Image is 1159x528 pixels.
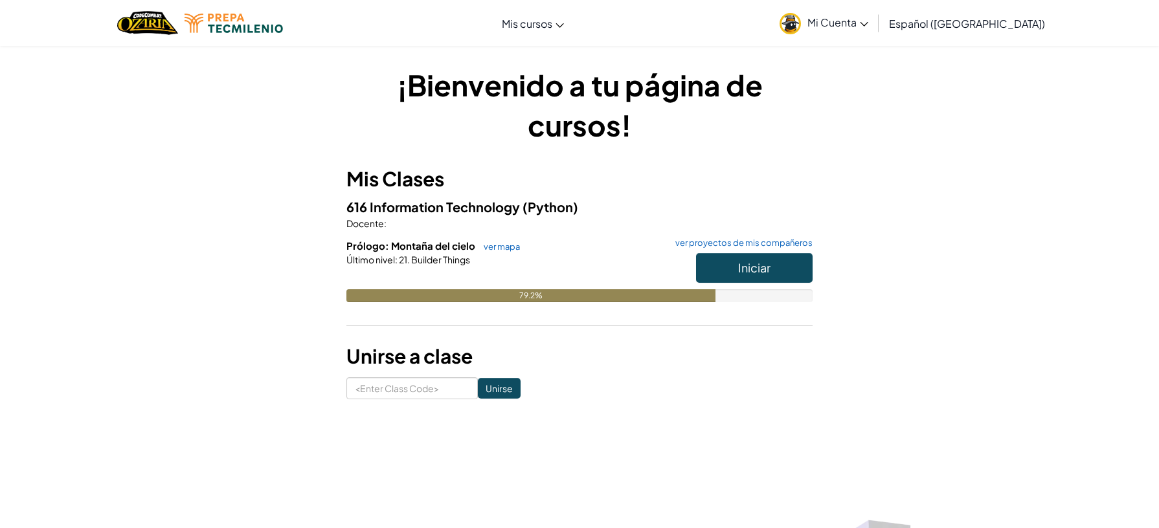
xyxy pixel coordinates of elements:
[889,17,1045,30] span: Español ([GEOGRAPHIC_DATA])
[117,10,177,36] a: Ozaria by CodeCombat logo
[395,254,398,265] span: :
[502,17,552,30] span: Mis cursos
[185,14,283,33] img: Tecmilenio logo
[346,164,813,193] h3: Mis Clases
[346,254,395,265] span: Último nivel
[346,289,715,302] div: 79.2%
[384,217,387,229] span: :
[523,199,578,215] span: (Python)
[495,6,570,41] a: Mis cursos
[807,16,868,29] span: Mi Cuenta
[780,13,801,34] img: avatar
[696,253,813,283] button: Iniciar
[478,378,521,399] input: Unirse
[738,260,771,275] span: Iniciar
[346,199,523,215] span: 616 Information Technology
[346,217,384,229] span: Docente
[883,6,1052,41] a: Español ([GEOGRAPHIC_DATA])
[410,254,470,265] span: Builder Things
[346,342,813,371] h3: Unirse a clase
[346,377,478,399] input: <Enter Class Code>
[773,3,875,43] a: Mi Cuenta
[346,239,477,252] span: Prólogo: Montaña del cielo
[346,65,813,145] h1: ¡Bienvenido a tu página de cursos!
[398,254,410,265] span: 21.
[117,10,177,36] img: Home
[669,239,813,247] a: ver proyectos de mis compañeros
[477,241,520,252] a: ver mapa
